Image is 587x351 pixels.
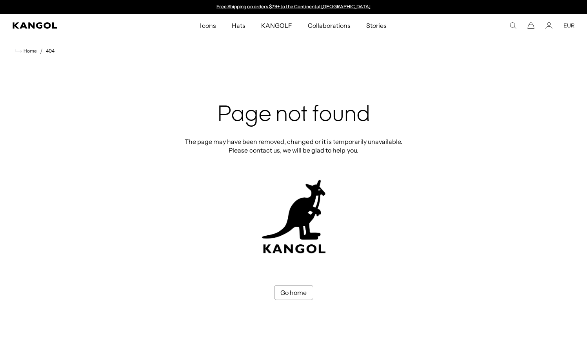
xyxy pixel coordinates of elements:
[232,14,245,37] span: Hats
[527,22,534,29] button: Cart
[366,14,387,37] span: Stories
[22,48,37,54] span: Home
[253,14,300,37] a: KANGOLF
[182,137,405,155] p: The page may have been removed, changed or it is temporarily unavailable. Please contact us, we w...
[182,103,405,128] h2: Page not found
[509,22,516,29] summary: Search here
[563,22,574,29] button: EUR
[200,14,216,37] span: Icons
[46,48,55,54] a: 404
[216,4,371,9] a: Free Shipping on orders $79+ to the Continental [GEOGRAPHIC_DATA]
[260,180,327,254] img: kangol-404-logo.jpg
[274,285,313,300] a: Go home
[15,47,37,55] a: Home
[213,4,374,10] div: Announcement
[37,46,43,56] li: /
[308,14,351,37] span: Collaborations
[192,14,224,37] a: Icons
[13,22,133,29] a: Kangol
[213,4,374,10] slideshow-component: Announcement bar
[261,14,292,37] span: KANGOLF
[358,14,394,37] a: Stories
[545,22,552,29] a: Account
[224,14,253,37] a: Hats
[213,4,374,10] div: 1 of 2
[300,14,358,37] a: Collaborations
